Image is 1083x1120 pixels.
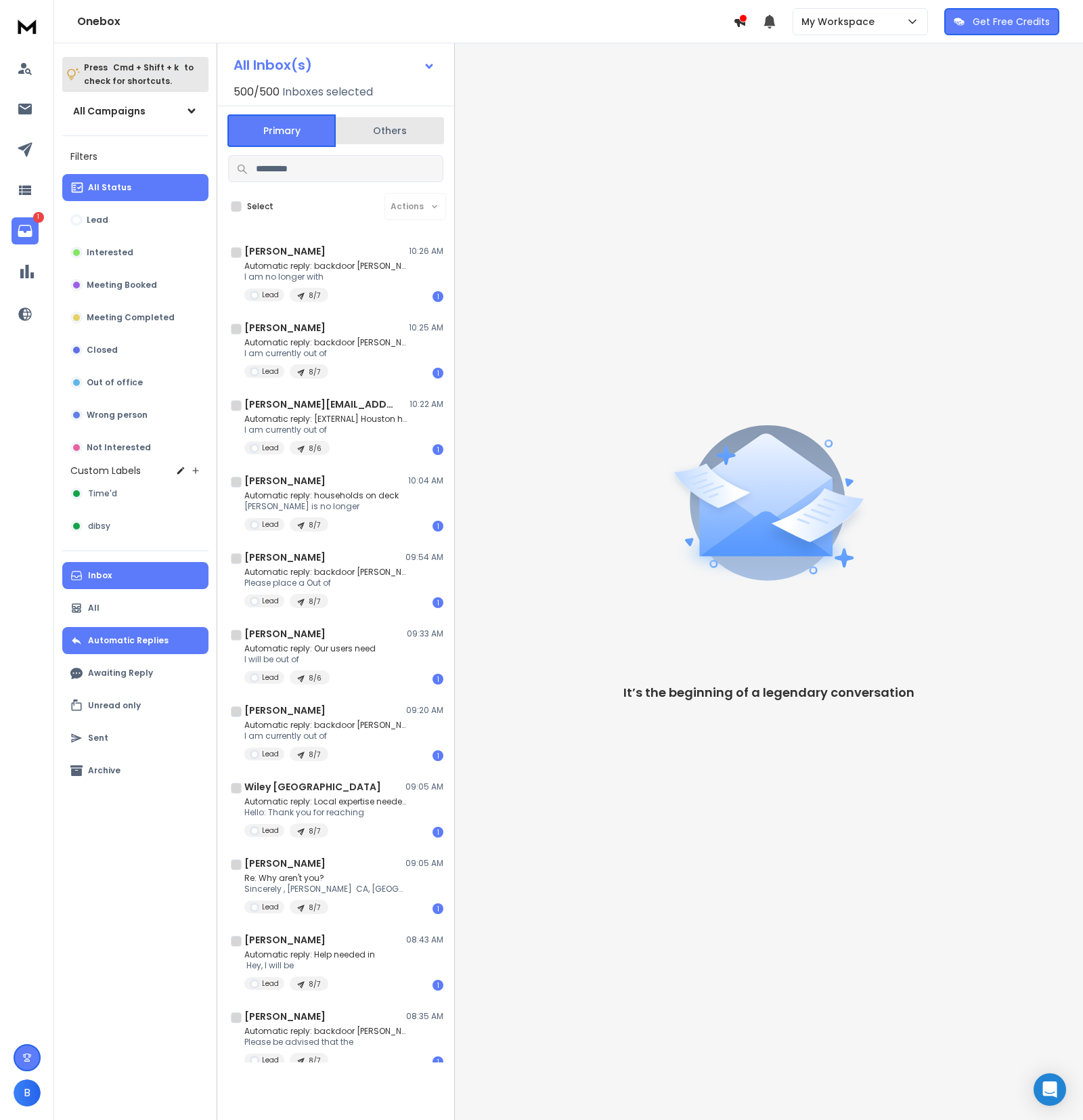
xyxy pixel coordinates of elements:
[247,201,273,212] label: Select
[244,949,375,960] p: Automatic reply: Help needed in
[405,858,443,869] p: 09:05 AM
[62,402,208,429] button: Wrong person
[87,442,151,453] p: Not Interested
[62,272,208,299] button: Meeting Booked
[88,521,110,532] span: dibsy
[62,627,208,654] button: Automatic Replies
[223,51,446,79] button: All Inbox(s)
[409,246,443,257] p: 10:26 AM
[111,60,181,75] span: Cmd + Shift + k
[433,368,443,379] div: 1
[62,562,208,589] button: Inbox
[62,434,208,461] button: Not Interested
[433,674,443,685] div: 1
[406,705,443,716] p: 09:20 AM
[62,692,208,719] button: Unread only
[309,750,320,760] p: 8/7
[244,348,407,359] p: I am currently out of
[244,704,326,717] h1: [PERSON_NAME]
[309,597,320,607] p: 8/7
[262,1055,279,1065] p: Lead
[407,628,443,639] p: 09:33 AM
[62,98,208,125] button: All Campaigns
[433,980,443,991] div: 1
[406,934,443,945] p: 08:43 AM
[262,519,279,530] p: Lead
[244,578,407,588] p: Please place a Out of
[801,15,880,28] p: My Workspace
[62,337,208,364] button: Closed
[62,369,208,396] button: Out of office
[244,873,407,884] p: Re: Why aren't you?
[227,114,336,147] button: Primary
[88,603,100,613] p: All
[244,1037,407,1048] p: Please be advised that the
[433,291,443,302] div: 1
[88,668,153,679] p: Awaiting Reply
[244,654,376,665] p: I will be out of
[62,480,208,507] button: Time'd
[244,1026,407,1037] p: Automatic reply: backdoor [PERSON_NAME] help?
[262,825,279,836] p: Lead
[433,597,443,608] div: 1
[244,1010,326,1023] h1: [PERSON_NAME]
[409,322,443,333] p: 10:25 AM
[87,247,133,258] p: Interested
[244,244,326,258] h1: [PERSON_NAME]
[87,280,157,290] p: Meeting Booked
[244,397,393,411] h1: [PERSON_NAME][EMAIL_ADDRESS][PERSON_NAME][DOMAIN_NAME]
[62,147,208,166] h3: Filters
[88,700,141,711] p: Unread only
[244,567,407,578] p: Automatic reply: backdoor [PERSON_NAME]?
[88,733,108,744] p: Sent
[262,596,279,606] p: Lead
[244,501,399,512] p: [PERSON_NAME] is no longer
[244,780,381,794] h1: Wiley [GEOGRAPHIC_DATA]
[62,725,208,752] button: Sent
[244,321,326,335] h1: [PERSON_NAME]
[62,239,208,266] button: Interested
[262,749,279,759] p: Lead
[309,290,320,301] p: 8/7
[62,207,208,234] button: Lead
[262,290,279,300] p: Lead
[70,464,141,477] h3: Custom Labels
[408,475,443,486] p: 10:04 AM
[87,410,148,421] p: Wrong person
[973,15,1050,28] p: Get Free Credits
[62,304,208,331] button: Meeting Completed
[336,116,444,146] button: Others
[244,414,407,425] p: Automatic reply: [EXTERNAL] Houston households
[87,345,118,356] p: Closed
[77,14,733,30] h1: Onebox
[262,978,279,989] p: Lead
[309,826,320,836] p: 8/7
[88,182,131,193] p: All Status
[309,979,320,989] p: 8/7
[62,660,208,687] button: Awaiting Reply
[433,444,443,455] div: 1
[410,399,443,410] p: 10:22 AM
[234,84,280,100] span: 500 / 500
[244,627,326,641] h1: [PERSON_NAME]
[944,8,1059,35] button: Get Free Credits
[433,903,443,914] div: 1
[62,757,208,784] button: Archive
[62,513,208,540] button: dibsy
[244,720,407,731] p: Automatic reply: backdoor [PERSON_NAME] help?
[12,217,39,244] a: 1
[87,377,143,388] p: Out of office
[433,827,443,838] div: 1
[244,261,407,272] p: Automatic reply: backdoor [PERSON_NAME]?
[244,474,326,488] h1: [PERSON_NAME]
[262,672,279,683] p: Lead
[282,84,373,100] h3: Inboxes selected
[309,367,320,377] p: 8/7
[244,857,326,870] h1: [PERSON_NAME]
[309,520,320,530] p: 8/7
[33,212,44,223] p: 1
[244,337,407,348] p: Automatic reply: backdoor [PERSON_NAME] help?
[309,903,320,913] p: 8/7
[623,683,914,702] p: It’s the beginning of a legendary conversation
[234,58,312,72] h1: All Inbox(s)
